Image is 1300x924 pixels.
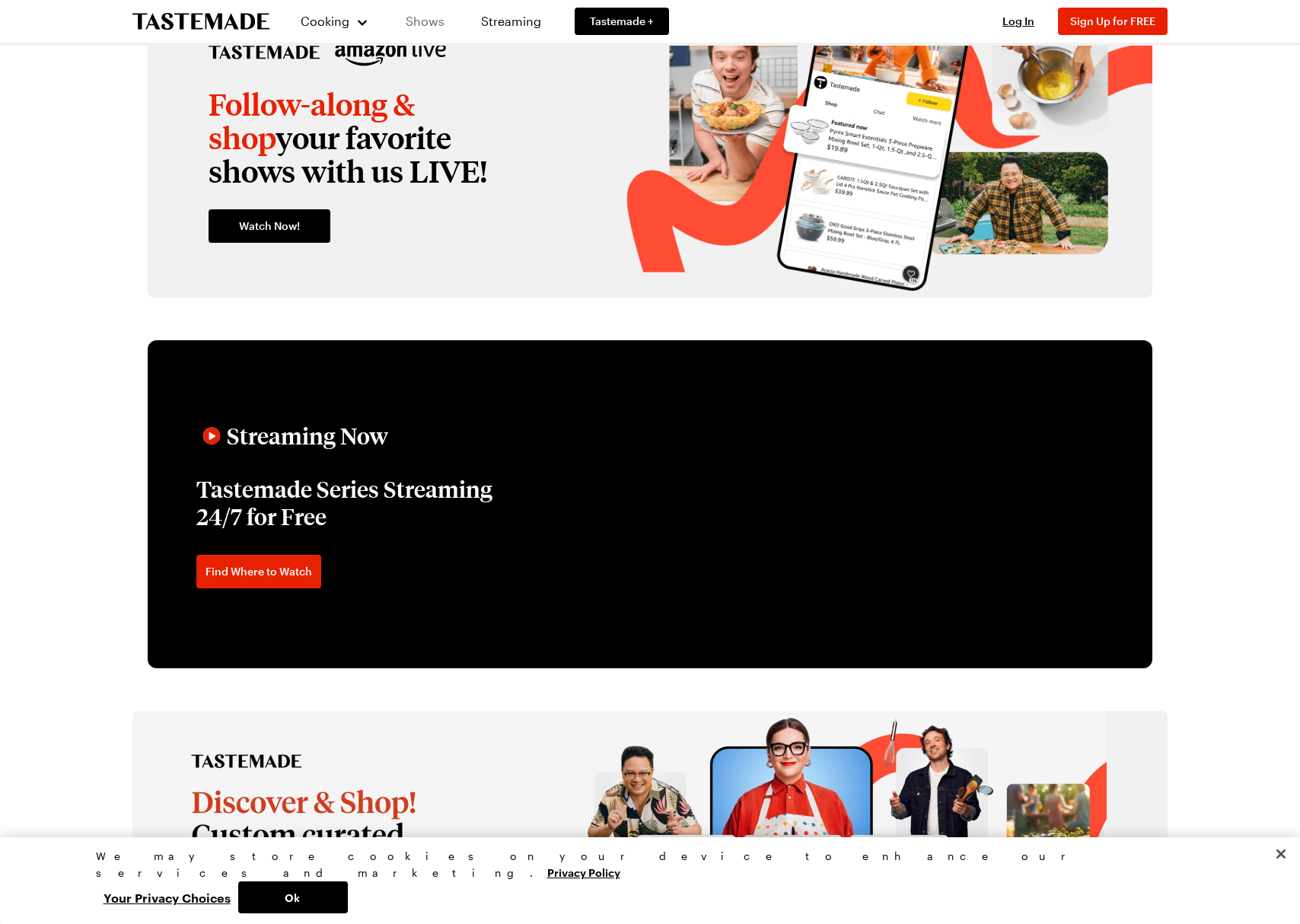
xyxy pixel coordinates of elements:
button: Cooking [300,3,369,40]
span: Watch Now! [239,218,300,234]
a: Watch Now! [209,209,330,243]
span: Follow-along & shop [209,84,415,157]
video-js: Video Player [650,377,1104,632]
p: your favorite shows with us LIVE! [209,88,543,188]
button: Log In [988,14,1049,29]
span: Find Where to Watch [206,564,312,579]
button: Close [1264,837,1298,871]
span: Sign Up for FREE [1070,14,1155,27]
img: tastemade [209,39,320,66]
span: Log In [1002,14,1034,27]
button: Ok [238,881,348,913]
a: More information about your privacy, opens in a new tab [547,865,620,879]
span: Tastemade + [590,14,654,29]
h2: Tastemade Series Streaming 24/7 for Free [196,476,501,531]
button: Your Privacy Choices [96,881,238,913]
a: To Tastemade Home Page [132,13,269,30]
img: amazon live [335,39,446,66]
a: Tastemade + [575,8,669,35]
div: Privacy [96,848,1192,913]
button: Sign Up for FREE [1058,8,1168,35]
a: Find Where to Watch [196,555,321,588]
span: Cooking [301,14,349,28]
h2: Streaming Now [227,422,388,450]
div: We may store cookies on your device to enhance our services and marketing. [96,848,1192,881]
